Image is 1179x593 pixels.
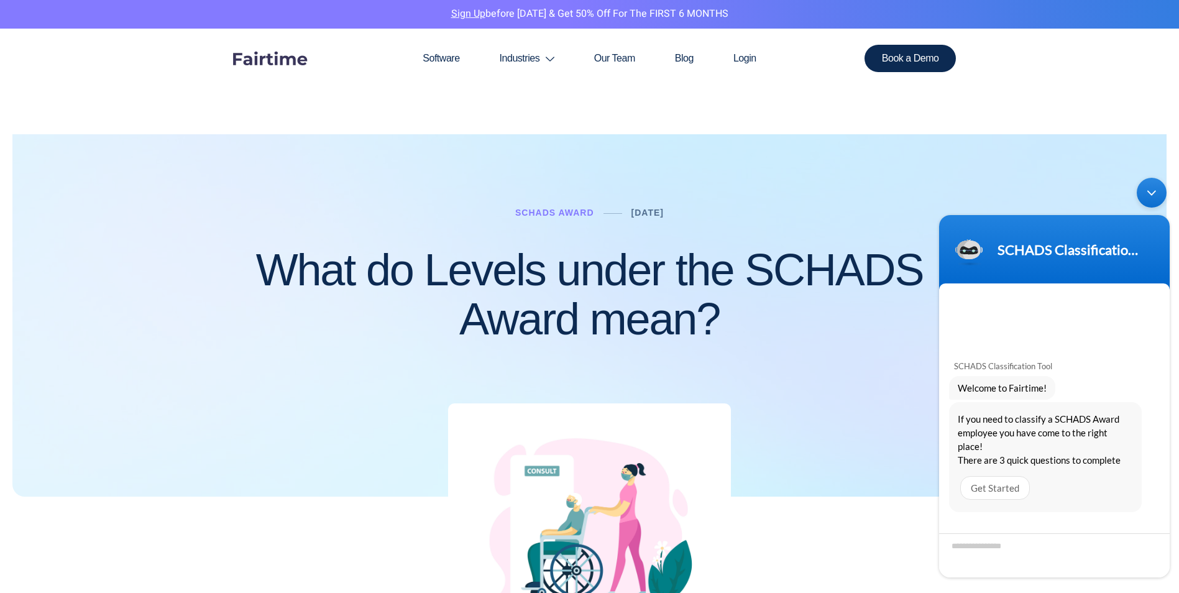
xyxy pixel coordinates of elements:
h1: What do Levels under the SCHADS Award mean? [223,246,957,344]
a: [DATE] [631,208,664,218]
span: Book a Demo [882,53,939,63]
a: Login [713,29,776,88]
iframe: SalesIQ Chatwindow [933,172,1176,584]
a: Software [403,29,479,88]
a: Book a Demo [865,45,957,72]
p: before [DATE] & Get 50% Off for the FIRST 6 MONTHS [9,6,1170,22]
a: Our Team [574,29,655,88]
a: Industries [480,29,574,88]
a: Schads Award [515,208,594,218]
a: Blog [655,29,713,88]
a: Sign Up [451,6,485,21]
